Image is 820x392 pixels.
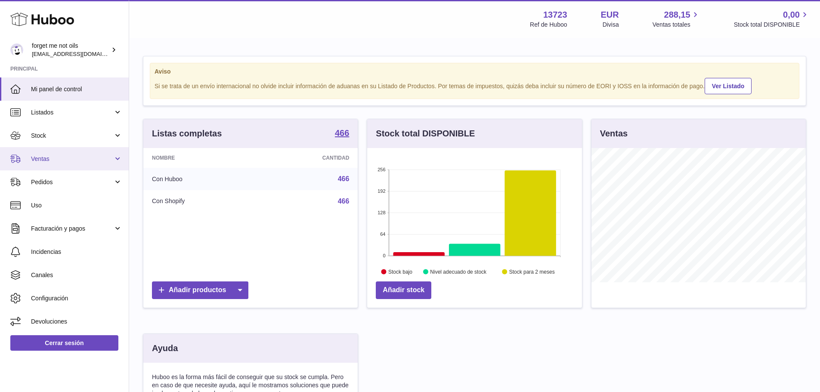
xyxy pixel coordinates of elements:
[152,128,222,139] h3: Listas completas
[10,335,118,351] a: Cerrar sesión
[543,9,567,21] strong: 13723
[257,148,358,168] th: Cantidad
[383,253,386,258] text: 0
[530,21,567,29] div: Ref de Huboo
[31,271,122,279] span: Canales
[378,188,385,194] text: 192
[338,175,350,182] a: 466
[31,294,122,302] span: Configuración
[31,132,113,140] span: Stock
[734,9,810,29] a: 0,00 Stock total DISPONIBLE
[152,281,248,299] a: Añadir productos
[32,42,109,58] div: forget me not oils
[381,231,386,237] text: 64
[734,21,810,29] span: Stock total DISPONIBLE
[430,269,487,275] text: Nivel adecuado de stock
[143,190,257,213] td: Con Shopify
[31,108,113,117] span: Listados
[31,85,122,93] span: Mi panel de control
[338,198,350,205] a: 466
[376,128,475,139] h3: Stock total DISPONIBLE
[378,210,385,215] text: 128
[31,225,113,233] span: Facturación y pagos
[155,77,795,94] div: Si se trata de un envío internacional no olvide incluir información de aduanas en su Listado de P...
[31,155,113,163] span: Ventas
[335,129,349,139] a: 466
[603,21,619,29] div: Divisa
[152,343,178,354] h3: Ayuda
[509,269,555,275] text: Stock para 2 meses
[10,43,23,56] img: internalAdmin-13723@internal.huboo.com
[32,50,127,57] span: [EMAIL_ADDRESS][DOMAIN_NAME]
[31,201,122,210] span: Uso
[783,9,800,21] span: 0,00
[31,178,113,186] span: Pedidos
[143,148,257,168] th: Nombre
[600,128,628,139] h3: Ventas
[378,167,385,172] text: 256
[388,269,412,275] text: Stock bajo
[335,129,349,137] strong: 466
[31,248,122,256] span: Incidencias
[155,68,795,76] strong: Aviso
[653,9,700,29] a: 288,15 Ventas totales
[143,168,257,190] td: Con Huboo
[705,78,752,94] a: Ver Listado
[31,318,122,326] span: Devoluciones
[376,281,431,299] a: Añadir stock
[664,9,690,21] span: 288,15
[653,21,700,29] span: Ventas totales
[601,9,619,21] strong: EUR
